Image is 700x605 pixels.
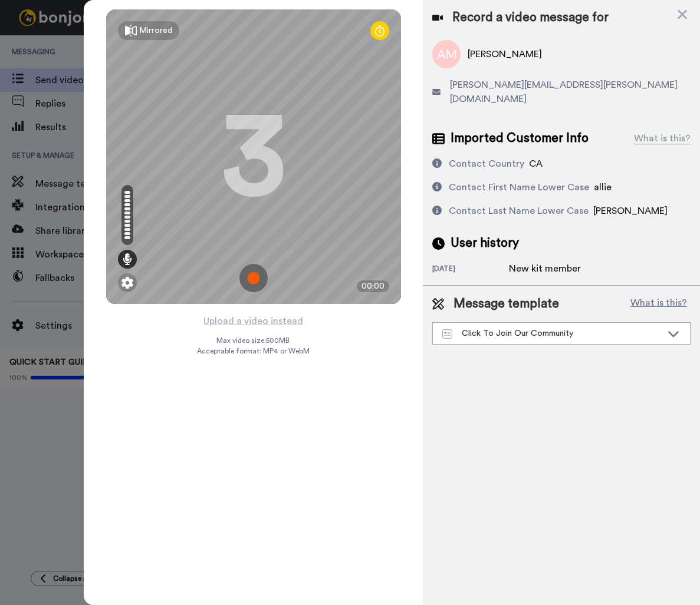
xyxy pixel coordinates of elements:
button: Upload a video instead [200,313,307,329]
span: Imported Customer Info [451,130,589,147]
button: What is this? [627,295,691,313]
span: [PERSON_NAME] [593,206,668,216]
div: Hey [PERSON_NAME], [51,18,209,30]
iframe: vimeo [51,88,209,158]
span: Message template [453,295,559,313]
div: What is this? [634,131,691,146]
div: 00:00 [357,280,389,292]
div: 3 [221,113,286,201]
div: From the whole team and myself, thank you so much for staying with us for a whole year. [51,35,209,81]
span: [PERSON_NAME][EMAIL_ADDRESS][PERSON_NAME][DOMAIN_NAME] [450,78,691,106]
span: Acceptable format: MP4 or WebM [197,346,310,356]
div: [DATE] [432,264,509,276]
p: Message from Grant, sent 5d ago [51,166,209,177]
img: ic_record_start.svg [239,264,268,292]
div: Click To Join Our Community [442,328,662,339]
div: Contact First Name Lower Case [449,180,589,194]
b: HAPPY ANNIVERSARY!! [54,36,162,45]
div: message notification from Grant, 5d ago. Hey Anna, HAPPY ANNIVERSARY!! From the whole team and my... [18,11,218,184]
span: allie [594,183,612,192]
div: Contact Last Name Lower Case [449,204,589,218]
span: Max video size: 500 MB [217,336,290,345]
div: New kit member [509,262,581,276]
div: Contact Country [449,157,524,171]
div: Message content [51,18,209,164]
img: Message-temps.svg [442,329,452,339]
span: CA [529,159,543,168]
img: Profile image for Grant [27,21,45,40]
span: User history [451,234,519,252]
